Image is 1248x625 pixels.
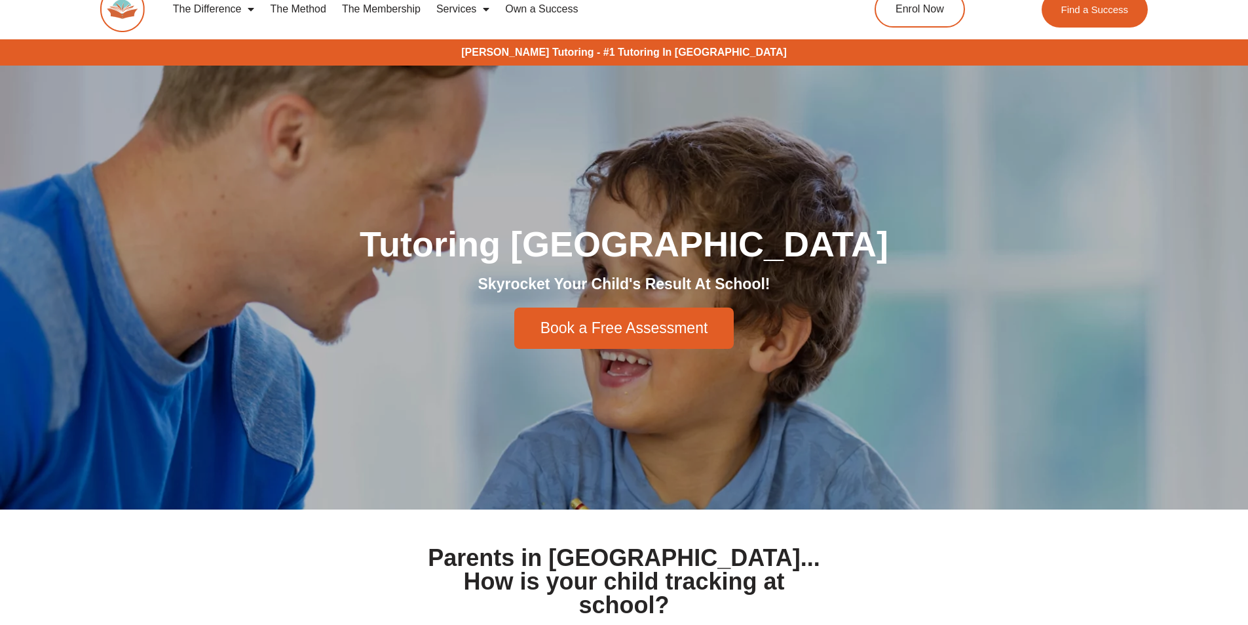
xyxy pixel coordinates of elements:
h1: Tutoring [GEOGRAPHIC_DATA] [257,226,991,262]
h1: Parents in [GEOGRAPHIC_DATA]... How is your child tracking at school? [423,546,826,617]
span: Find a Success [1061,5,1129,14]
span: Book a Free Assessment [540,321,708,336]
iframe: Chat Widget [1030,477,1248,625]
h2: Skyrocket Your Child's Result At School! [257,275,991,294]
a: Book a Free Assessment [514,308,734,349]
span: Enrol Now [896,4,944,14]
